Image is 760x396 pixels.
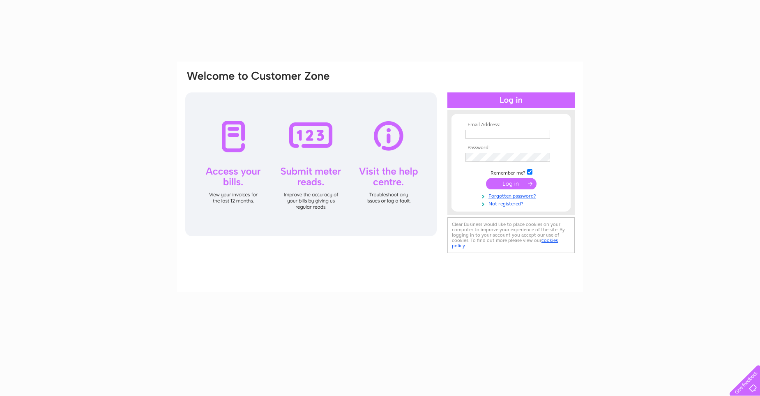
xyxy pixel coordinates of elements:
a: Forgotten password? [465,191,559,199]
th: Email Address: [463,122,559,128]
td: Remember me? [463,168,559,176]
div: Clear Business would like to place cookies on your computer to improve your experience of the sit... [447,217,575,253]
a: cookies policy [452,237,558,249]
input: Submit [486,178,537,189]
th: Password: [463,145,559,151]
a: Not registered? [465,199,559,207]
